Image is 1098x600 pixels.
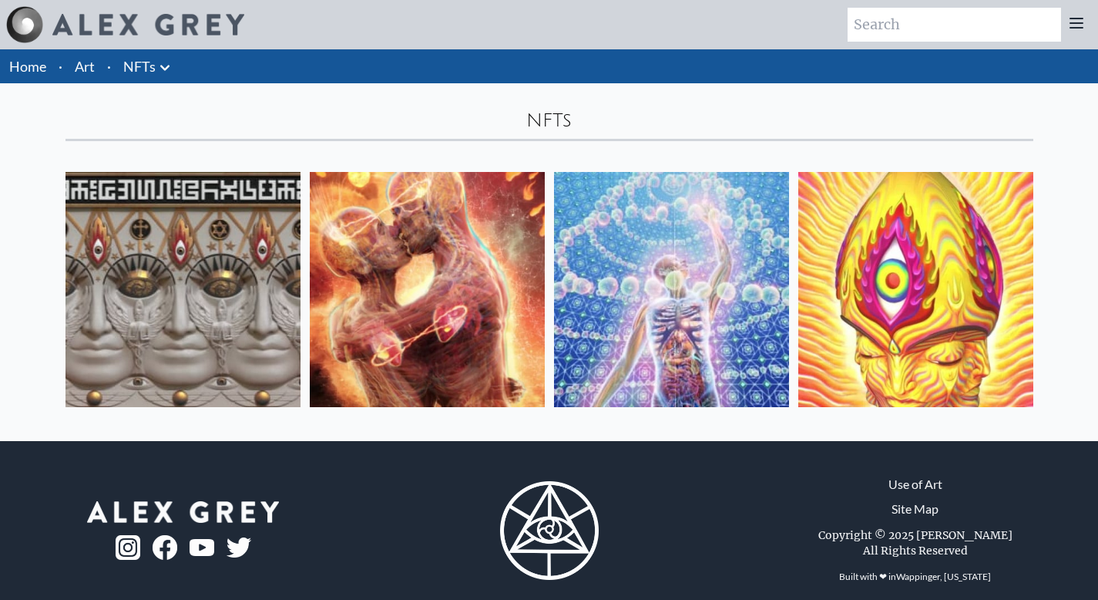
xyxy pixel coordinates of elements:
a: Wappinger, [US_STATE] [896,571,991,582]
a: Site Map [891,500,939,518]
img: twitter-logo.png [227,538,251,558]
img: youtube-logo.png [190,539,214,557]
li: · [52,49,69,83]
div: NFTs [65,108,1033,133]
a: Art [75,56,95,77]
img: fb-logo.png [153,535,177,560]
a: NFTs [123,56,156,77]
a: Home [9,58,46,75]
div: All Rights Reserved [863,543,968,558]
input: Search [848,8,1061,42]
li: · [101,49,117,83]
a: Use of Art [888,475,942,494]
div: Copyright © 2025 [PERSON_NAME] [818,528,1012,543]
img: ig-logo.png [116,535,140,560]
div: Built with ❤ in [833,565,997,589]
